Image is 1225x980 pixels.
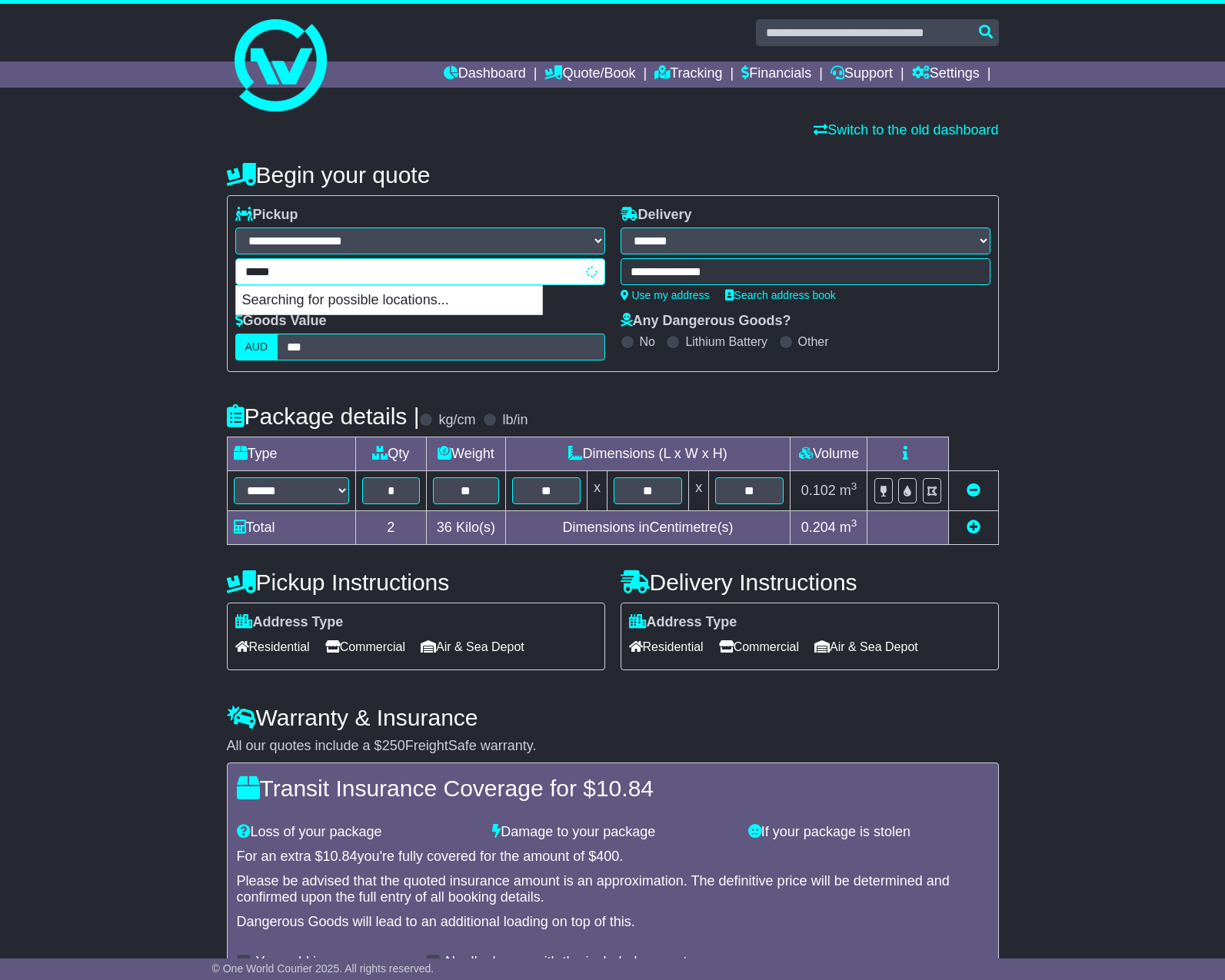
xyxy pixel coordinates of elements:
span: 400 [596,849,619,864]
div: Loss of your package [229,824,485,841]
span: 250 [382,738,405,753]
a: Remove this item [967,483,980,498]
span: Residential [629,635,704,659]
span: Air & Sea Depot [421,635,524,659]
a: Search address book [725,289,836,301]
td: Total [227,511,355,545]
span: 10.84 [596,776,654,801]
td: x [689,471,709,511]
a: Add new item [967,520,980,535]
h4: Transit Insurance Coverage for $ [237,776,989,801]
label: kg/cm [438,412,475,429]
div: Please be advised that the quoted insurance amount is an approximation. The definitive price will... [237,873,989,906]
div: Dangerous Goods will lead to an additional loading on top of this. [237,914,989,931]
span: 36 [437,520,452,535]
div: If your package is stolen [741,824,997,841]
h4: Package details | [227,404,420,429]
span: Commercial [719,635,799,659]
td: Volume [791,437,867,471]
td: 2 [355,511,427,545]
label: Lithium Battery [685,334,767,349]
span: Commercial [325,635,405,659]
a: Tracking [654,61,722,88]
a: Dashboard [444,61,526,88]
label: lb/in [502,412,528,429]
td: x [587,471,607,511]
td: Kilo(s) [427,511,506,545]
a: Quote/Book [544,61,635,88]
span: m [840,520,857,535]
label: Pickup [235,207,298,224]
h4: Warranty & Insurance [227,705,999,730]
span: Air & Sea Depot [814,635,918,659]
label: Goods Value [235,313,327,330]
sup: 3 [851,480,857,492]
p: Searching for possible locations... [236,286,542,315]
span: 0.204 [801,520,836,535]
h4: Begin your quote [227,162,999,188]
a: Use my address [621,289,710,301]
label: Delivery [621,207,692,224]
label: Address Type [235,614,344,631]
span: Residential [235,635,310,659]
td: Dimensions in Centimetre(s) [505,511,791,545]
label: Address Type [629,614,737,631]
label: No [640,334,655,349]
h4: Pickup Instructions [227,570,605,595]
span: m [840,483,857,498]
div: All our quotes include a $ FreightSafe warranty. [227,738,999,755]
sup: 3 [851,517,857,529]
td: Type [227,437,355,471]
td: Weight [427,437,506,471]
label: Other [798,334,829,349]
div: Damage to your package [484,824,741,841]
label: AUD [235,334,278,360]
span: 10.84 [323,849,358,864]
label: No, I'm happy with the included warranty [445,954,694,971]
td: Qty [355,437,427,471]
span: © One World Courier 2025. All rights reserved. [212,962,434,975]
a: Support [831,61,893,88]
td: Dimensions (L x W x H) [505,437,791,471]
label: Any Dangerous Goods? [621,313,791,330]
a: Financials [741,61,811,88]
h4: Delivery Instructions [621,570,999,595]
a: Switch to the old dashboard [814,122,998,138]
a: Settings [912,61,980,88]
label: Yes, add insurance cover [256,954,411,971]
div: For an extra $ you're fully covered for the amount of $ . [237,849,989,865]
span: 0.102 [801,483,836,498]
